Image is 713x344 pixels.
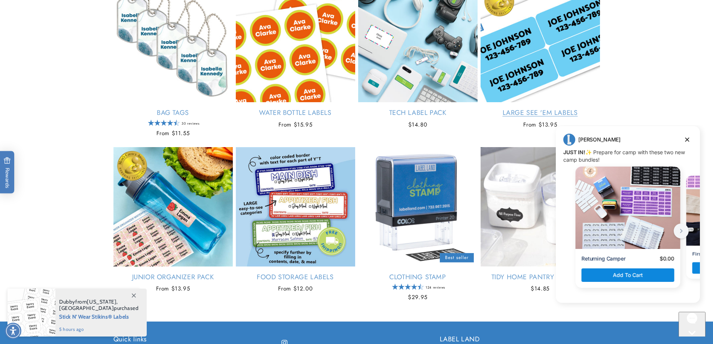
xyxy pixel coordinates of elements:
[236,109,355,117] a: Water Bottle Labels
[59,326,139,333] span: 5 hours ago
[5,323,21,339] div: Accessibility Menu
[59,311,139,321] span: Stick N' Wear Stikins® Labels
[481,273,600,281] a: Tidy Home Pantry Label Set
[550,125,706,314] iframe: Gorgias live chat campaigns
[59,299,139,311] span: from , purchased
[113,335,274,344] h2: Quick links
[4,157,11,188] span: Rewards
[6,284,95,307] iframe: Sign Up via Text for Offers
[59,305,114,311] span: [GEOGRAPHIC_DATA]
[113,273,233,281] a: Junior Organizer Pack
[358,109,478,117] a: Tech Label Pack
[87,298,116,305] span: [US_STATE]
[679,312,706,337] iframe: Gorgias live chat messenger
[124,98,138,113] button: next button
[113,109,233,117] a: Bag Tags
[440,335,600,344] h2: LABEL LAND
[481,109,600,117] a: Large See 'em Labels
[142,126,188,132] p: First Time Camper
[236,273,355,281] a: Food Storage Labels
[358,273,478,281] a: Clothing Stamp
